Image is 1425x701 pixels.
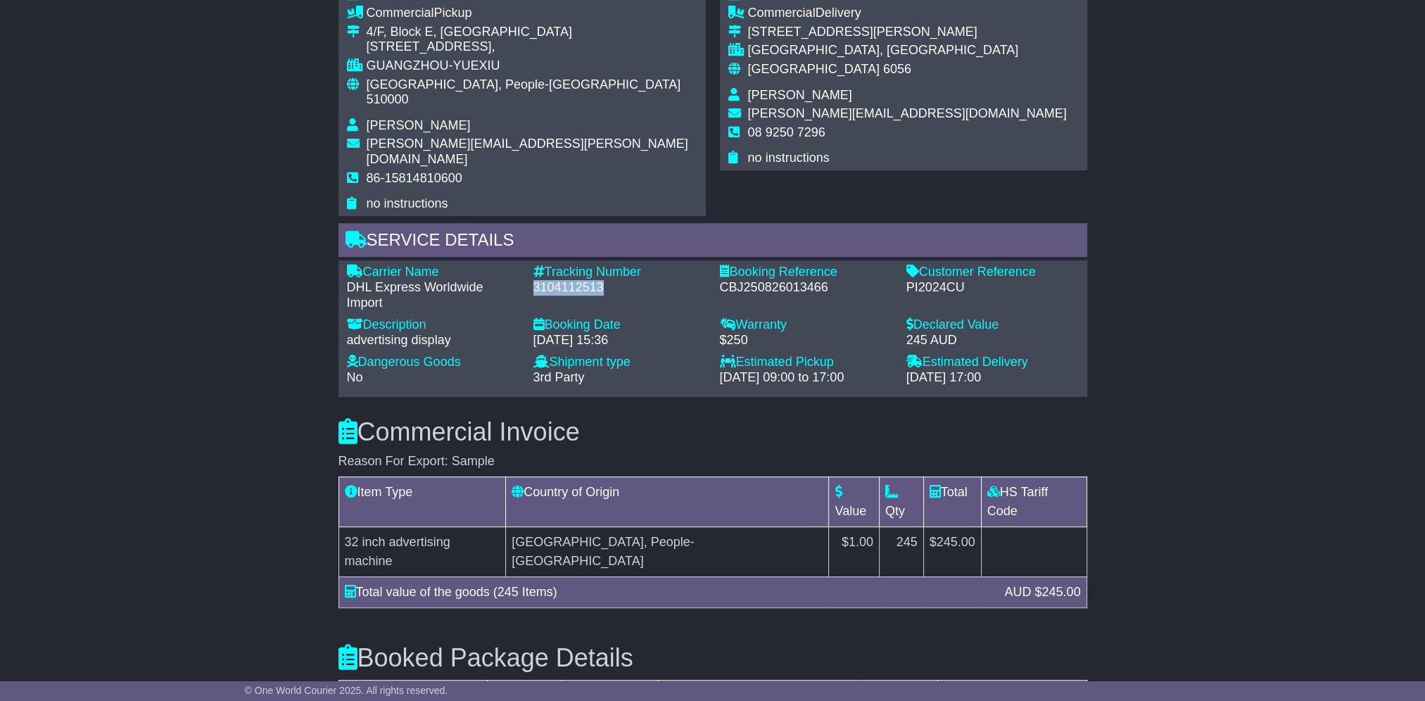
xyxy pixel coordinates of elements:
[367,6,434,20] span: Commercial
[748,6,816,20] span: Commercial
[347,280,519,310] div: DHL Express Worldwide Import
[506,476,829,526] td: Country of Origin
[879,476,923,526] td: Qty
[367,58,697,74] div: GUANGZHOU-YUEXIU
[367,118,471,132] span: [PERSON_NAME]
[720,280,892,296] div: CBJ250826013466
[533,317,706,333] div: Booking Date
[347,370,363,384] span: No
[906,317,1079,333] div: Declared Value
[997,583,1087,602] div: AUD $245.00
[879,526,923,576] td: 245
[338,476,506,526] td: Item Type
[720,370,892,386] div: [DATE] 09:00 to 17:00
[906,265,1079,280] div: Customer Reference
[923,526,981,576] td: $245.00
[506,526,829,576] td: [GEOGRAPHIC_DATA], People-[GEOGRAPHIC_DATA]
[338,583,998,602] div: Total value of the goods (245 Items)
[533,370,585,384] span: 3rd Party
[748,62,880,76] span: [GEOGRAPHIC_DATA]
[245,685,448,696] span: © One World Courier 2025. All rights reserved.
[347,265,519,280] div: Carrier Name
[906,370,1079,386] div: [DATE] 17:00
[748,106,1067,120] span: [PERSON_NAME][EMAIL_ADDRESS][DOMAIN_NAME]
[829,476,880,526] td: Value
[347,317,519,333] div: Description
[338,454,1087,469] div: Reason For Export: Sample
[720,265,892,280] div: Booking Reference
[367,137,688,166] span: [PERSON_NAME][EMAIL_ADDRESS][PERSON_NAME][DOMAIN_NAME]
[748,25,1067,40] div: [STREET_ADDRESS][PERSON_NAME]
[720,333,892,348] div: $250
[338,644,1087,672] h3: Booked Package Details
[347,355,519,370] div: Dangerous Goods
[883,62,911,76] span: 6056
[748,6,1067,21] div: Delivery
[748,125,825,139] span: 08 9250 7296
[367,171,462,185] span: 86-15814810600
[533,280,706,296] div: 3104112513
[367,6,697,21] div: Pickup
[367,25,697,40] div: 4/F, Block E, [GEOGRAPHIC_DATA]
[533,355,706,370] div: Shipment type
[367,196,448,210] span: no instructions
[720,355,892,370] div: Estimated Pickup
[829,526,880,576] td: $1.00
[367,77,681,91] span: [GEOGRAPHIC_DATA], People-[GEOGRAPHIC_DATA]
[923,476,981,526] td: Total
[720,317,892,333] div: Warranty
[347,333,519,348] div: advertising display
[338,223,1087,261] div: Service Details
[906,333,1079,348] div: 245 AUD
[533,333,706,348] div: [DATE] 15:36
[338,526,506,576] td: 32 inch advertising machine
[748,43,1067,58] div: [GEOGRAPHIC_DATA], [GEOGRAPHIC_DATA]
[748,151,830,165] span: no instructions
[533,265,706,280] div: Tracking Number
[338,418,1087,446] h3: Commercial Invoice
[367,92,409,106] span: 510000
[906,280,1079,296] div: PI2024CU
[748,88,852,102] span: [PERSON_NAME]
[981,476,1087,526] td: HS Tariff Code
[367,39,697,55] div: [STREET_ADDRESS],
[906,355,1079,370] div: Estimated Delivery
